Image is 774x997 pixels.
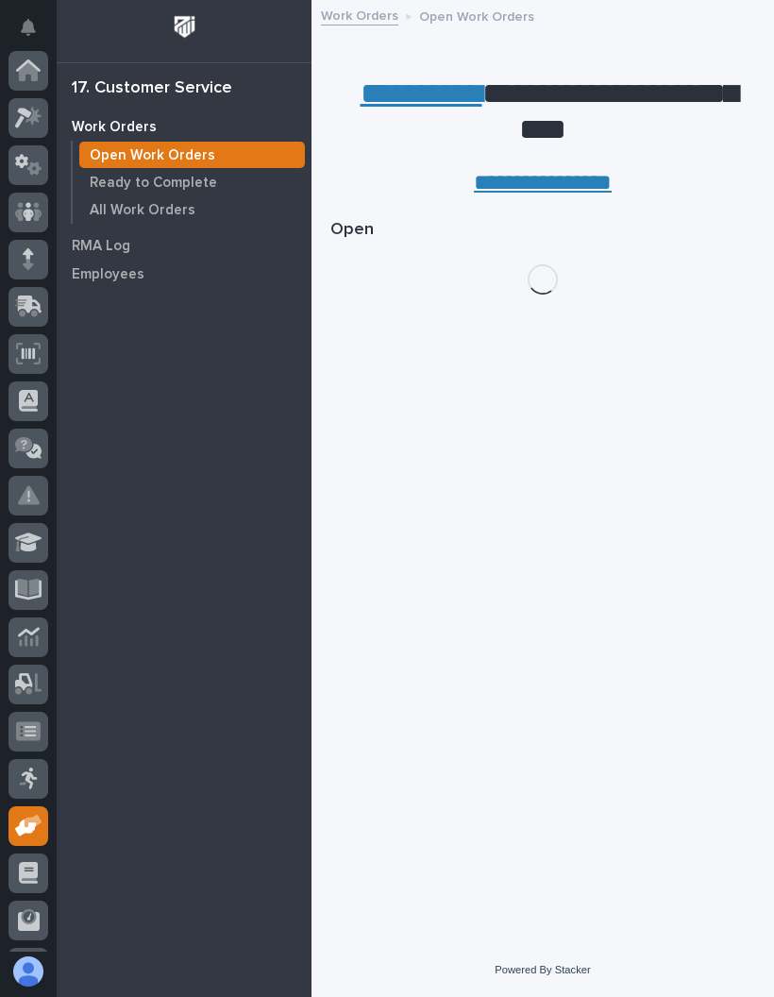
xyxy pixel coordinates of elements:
p: Open Work Orders [90,147,215,164]
a: Powered By Stacker [495,964,590,975]
a: Ready to Complete [73,169,311,195]
p: Work Orders [72,119,157,136]
p: Ready to Complete [90,175,217,192]
button: Notifications [8,8,48,47]
a: Open Work Orders [73,142,311,168]
p: Employees [72,266,144,283]
button: users-avatar [8,952,48,991]
p: All Work Orders [90,202,195,219]
a: RMA Log [57,231,311,260]
a: Employees [57,260,311,288]
a: Work Orders [57,112,311,141]
div: 17. Customer Service [72,78,232,99]
img: Workspace Logo [167,9,202,44]
p: Open Work Orders [419,5,534,25]
p: RMA Log [72,238,130,255]
div: Notifications [24,19,48,49]
h1: Open [330,219,755,242]
a: Work Orders [321,4,398,25]
a: All Work Orders [73,196,311,223]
